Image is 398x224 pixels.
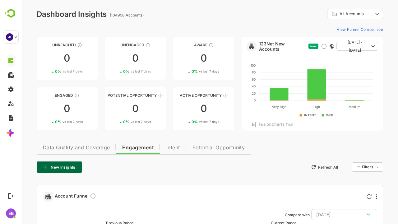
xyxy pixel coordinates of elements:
[83,93,144,98] div: Potential Opportunity
[230,70,234,74] text: 80
[100,145,132,150] span: Engagement
[230,84,234,88] text: 40
[305,8,361,20] div: All Accounts
[151,37,212,80] a: AwareThese accounts have just entered the buying cycle and need further nurturing00%vs last 7 days
[33,69,61,74] div: 0 %
[109,119,129,124] span: vs last 7 days
[345,194,350,199] div: Refresh
[41,69,61,74] span: vs last 7 days
[250,105,265,109] text: Very High
[299,43,305,49] div: Discover new ICP-fit accounts showing engagement — via intent surges, anonymous website visits, L...
[354,194,355,199] div: More
[7,192,15,200] button: Logout
[83,87,144,130] a: Potential OpportunityThese accounts are MQAs and can be passed on to Inside Sales00%vs last 7 days
[315,42,356,51] button: [DATE] - [DATE]
[170,69,197,74] div: 0 %
[289,44,295,48] span: New
[41,119,61,124] span: vs last 7 days
[340,165,351,169] div: Filters
[15,53,76,63] div: 0
[171,145,223,150] span: Potential Opportunity
[286,162,319,172] button: Refresh All
[230,77,234,81] text: 60
[83,43,144,47] div: Unengaged
[83,104,144,114] div: 0
[109,69,129,74] span: vs last 7 days
[15,87,76,130] a: EngagedThese accounts are warm, further nurturing would qualify them to MQAs00%vs last 7 days
[124,43,129,48] div: These accounts have not shown enough engagement and need nurturing
[55,43,60,48] div: These accounts have not been engaged with for a defined time period
[83,53,144,63] div: 0
[88,13,124,17] ag: (104958 Accounts)
[53,93,58,98] div: These accounts are warm, further nurturing would qualify them to MQAs
[151,53,212,63] div: 0
[151,87,212,130] a: Active OpportunityThese accounts have open opportunities which might be at any of the Sales Stage...
[289,209,355,220] button: [DATE]
[187,43,192,48] div: These accounts have just entered the buying cycle and need further nurturing
[21,145,88,150] span: Data Quality and Coverage
[229,63,234,67] text: 100
[170,119,197,124] div: 0 %
[310,11,351,17] div: All Accounts
[145,145,158,150] span: Intent
[232,98,234,102] text: 0
[101,119,129,124] div: 0 %
[15,93,76,98] div: Engaged
[263,212,288,217] ag: Compare with
[15,104,76,114] div: 0
[292,105,298,109] text: High
[151,93,212,98] div: Active Opportunity
[230,91,234,95] text: 20
[320,38,347,54] span: [DATE] - [DATE]
[340,161,361,173] div: Filters
[327,105,339,109] text: Medium
[68,193,74,200] div: Compare Funnel to any previous dates, and click on any plot in the current funnel to view the det...
[3,7,19,19] img: BambooboxLogoMark.f1c84d78b4c51b1a7b5f700c9845e183.svg
[83,37,144,80] a: UnengagedThese accounts have not shown enough engagement and need nurturing00%vs last 7 days
[6,208,16,218] div: EB
[151,104,212,114] div: 0
[15,43,76,47] div: Unreached
[177,119,197,124] span: vs last 7 days
[312,24,361,34] button: View Funnel Comparison
[201,93,206,98] div: These accounts have open opportunities which might be at any of the Sales Stages
[15,161,60,173] button: New Insights
[15,10,85,19] div: Dashboard Insights
[15,37,76,80] a: UnreachedThese accounts have not been engaged with for a defined time period00%vs last 7 days
[33,119,61,124] div: 0 %
[136,93,141,98] div: These accounts are MQAs and can be passed on to Inside Sales
[151,43,212,47] div: Aware
[237,41,284,52] a: 123Net New Accounts
[6,33,13,41] div: AI
[177,69,197,74] span: vs last 7 days
[101,69,129,74] div: 0 %
[308,44,312,49] div: This card does not support filter and segments
[33,193,74,200] span: Account Funnel
[294,211,350,219] div: [DATE]
[318,12,342,16] span: All Accounts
